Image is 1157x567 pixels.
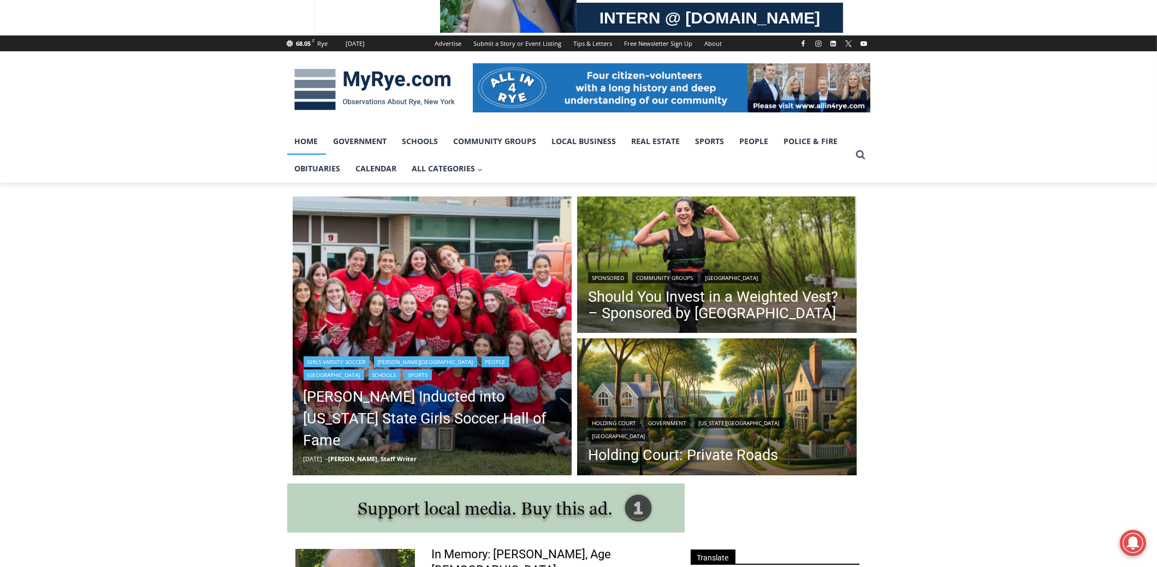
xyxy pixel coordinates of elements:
a: Sports [688,128,732,155]
a: [GEOGRAPHIC_DATA] [304,369,364,380]
a: Real Estate [624,128,688,155]
div: "[PERSON_NAME] and I covered the [DATE] Parade, which was a really eye opening experience as I ha... [276,1,516,106]
a: Calendar [348,155,405,182]
div: "the precise, almost orchestrated movements of cutting and assembling sushi and [PERSON_NAME] mak... [112,68,161,130]
a: [PERSON_NAME] Inducted into [US_STATE] State Girls Soccer Hall of Fame [304,386,561,451]
time: [DATE] [304,455,323,463]
button: Child menu of All Categories [405,155,491,182]
img: MyRye.com [287,61,462,118]
div: Rye [318,39,328,49]
a: Local Business [544,128,624,155]
span: Translate [691,550,735,564]
a: Home [287,128,326,155]
div: | | [588,270,846,283]
a: Holding Court: Private Roads [588,447,846,463]
span: F [312,38,315,44]
a: Community Groups [446,128,544,155]
a: Schools [369,369,400,380]
img: (PHOTO: Runner with a weighted vest. Contributed.) [577,196,857,336]
span: Open Tues. - Sun. [PHONE_NUMBER] [3,112,107,154]
img: support local media, buy this ad [287,484,685,533]
a: [GEOGRAPHIC_DATA] [701,272,762,283]
a: Linkedin [827,37,840,50]
a: Read More Should You Invest in a Weighted Vest? – Sponsored by White Plains Hospital [577,196,857,336]
a: Community Groups [632,272,697,283]
a: Sports [405,369,432,380]
a: Read More Rich Savage Inducted into New York State Girls Soccer Hall of Fame [293,196,572,476]
a: People [732,128,776,155]
a: Tips & Letters [568,35,619,51]
a: Police & Fire [776,128,846,155]
a: [GEOGRAPHIC_DATA] [588,431,649,441]
a: Open Tues. - Sun. [PHONE_NUMBER] [1,110,110,136]
img: All in for Rye [473,63,870,112]
a: Government [644,417,690,428]
nav: Secondary Navigation [429,35,728,51]
a: Holding Court [588,417,640,428]
img: (PHOTO: The 2025 Rye Girls Soccer Team surrounding Head Coach Rich Savage after his induction int... [293,196,572,476]
a: Instagram [812,37,825,50]
a: About [699,35,728,51]
span: – [325,455,329,463]
a: Submit a Story or Event Listing [468,35,568,51]
nav: Primary Navigation [287,128,851,183]
a: Government [326,128,395,155]
a: People [482,356,509,367]
a: Advertise [429,35,468,51]
div: | | | [588,415,846,441]
a: [US_STATE][GEOGRAPHIC_DATA] [695,417,783,428]
a: Free Newsletter Sign Up [619,35,699,51]
a: Intern @ [DOMAIN_NAME] [263,106,529,136]
a: Obituaries [287,155,348,182]
span: Intern @ [DOMAIN_NAME] [286,109,506,133]
button: View Search Form [851,145,870,165]
span: 68.05 [296,39,311,47]
img: DALLE 2025-09-08 Holding Court 2025-09-09 Private Roads [577,338,857,478]
a: Schools [395,128,446,155]
a: Sponsored [588,272,628,283]
a: Read More Holding Court: Private Roads [577,338,857,478]
a: [PERSON_NAME], Staff Writer [329,455,417,463]
a: Should You Invest in a Weighted Vest? – Sponsored by [GEOGRAPHIC_DATA] [588,289,846,321]
div: [DATE] [346,39,365,49]
a: YouTube [857,37,870,50]
a: X [842,37,855,50]
a: Girls Varsity Soccer [304,356,370,367]
a: Facebook [797,37,810,50]
div: | | | | | [304,354,561,380]
a: [PERSON_NAME][GEOGRAPHIC_DATA] [374,356,477,367]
